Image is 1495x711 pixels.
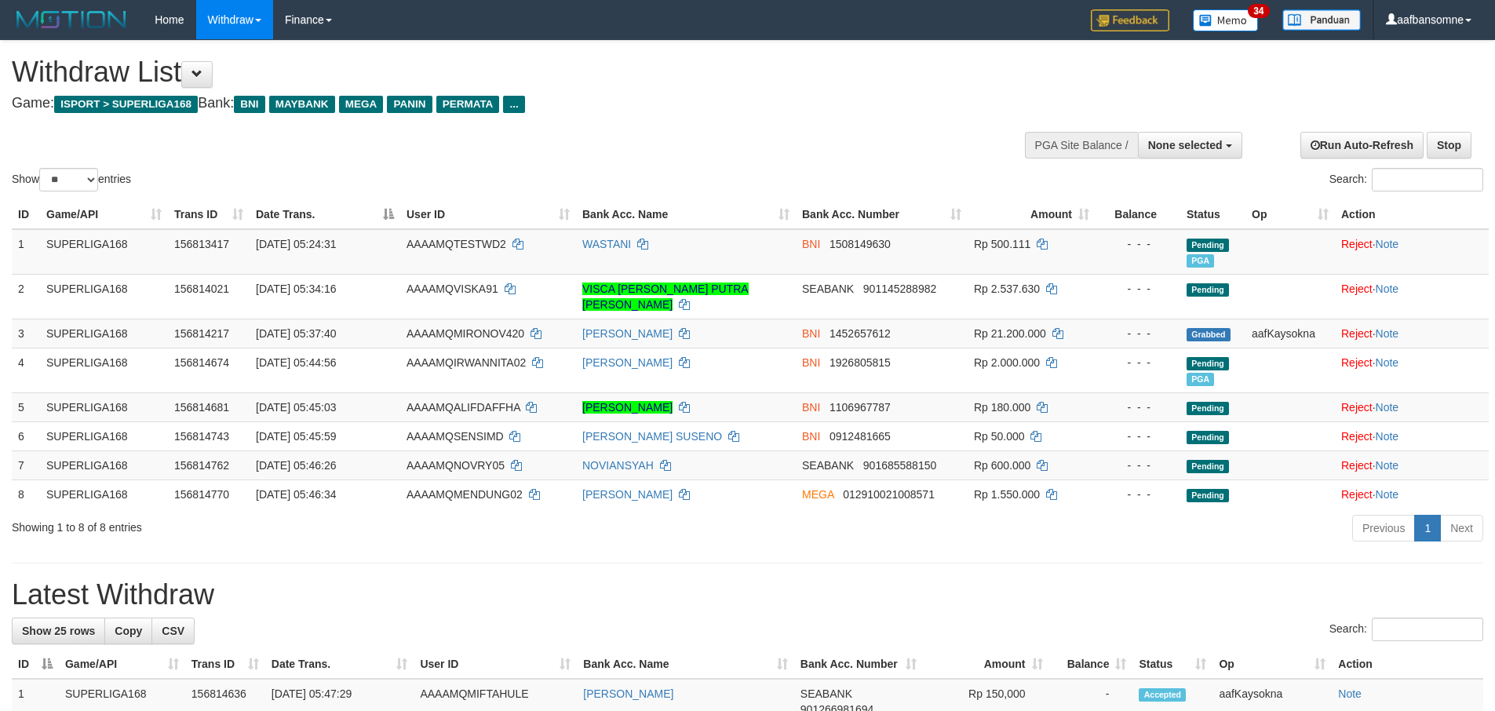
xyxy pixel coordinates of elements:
[923,650,1049,679] th: Amount: activate to sort column ascending
[1102,236,1174,252] div: - - -
[1341,356,1373,369] a: Reject
[1335,450,1489,479] td: ·
[1341,238,1373,250] a: Reject
[1335,200,1489,229] th: Action
[1341,401,1373,414] a: Reject
[1335,421,1489,450] td: ·
[12,229,40,275] td: 1
[407,488,523,501] span: AAAAMQMENDUNG02
[185,650,265,679] th: Trans ID: activate to sort column ascending
[1102,281,1174,297] div: - - -
[39,168,98,191] select: Showentries
[1341,430,1373,443] a: Reject
[256,283,336,295] span: [DATE] 05:34:16
[1329,618,1483,641] label: Search:
[12,96,981,111] h4: Game: Bank:
[802,488,833,501] span: MEGA
[1341,488,1373,501] a: Reject
[582,283,749,311] a: VISCA [PERSON_NAME] PUTRA [PERSON_NAME]
[1335,274,1489,319] td: ·
[59,650,185,679] th: Game/API: activate to sort column ascending
[174,401,229,414] span: 156814681
[12,348,40,392] td: 4
[1102,458,1174,473] div: - - -
[830,401,891,414] span: Copy 1106967787 to clipboard
[12,319,40,348] td: 3
[1187,373,1214,386] span: Marked by aafphoenmanit
[802,356,820,369] span: BNI
[1300,132,1424,159] a: Run Auto-Refresh
[1329,168,1483,191] label: Search:
[40,200,168,229] th: Game/API: activate to sort column ascending
[1245,200,1335,229] th: Op: activate to sort column ascending
[1376,430,1399,443] a: Note
[1338,687,1362,700] a: Note
[162,625,184,637] span: CSV
[151,618,195,644] a: CSV
[407,327,524,340] span: AAAAMQMIRONOV420
[407,356,526,369] span: AAAAMQIRWANNITA02
[174,459,229,472] span: 156814762
[174,238,229,250] span: 156813417
[265,650,414,679] th: Date Trans.: activate to sort column ascending
[1282,9,1361,31] img: panduan.png
[863,459,936,472] span: Copy 901685588150 to clipboard
[1187,328,1231,341] span: Grabbed
[796,200,968,229] th: Bank Acc. Number: activate to sort column ascending
[1372,168,1483,191] input: Search:
[802,401,820,414] span: BNI
[974,459,1030,472] span: Rp 600.000
[577,650,794,679] th: Bank Acc. Name: activate to sort column ascending
[843,488,935,501] span: Copy 012910021008571 to clipboard
[1376,238,1399,250] a: Note
[1187,489,1229,502] span: Pending
[802,430,820,443] span: BNI
[802,459,854,472] span: SEABANK
[407,430,504,443] span: AAAAMQSENSIMD
[12,392,40,421] td: 5
[400,200,576,229] th: User ID: activate to sort column ascending
[863,283,936,295] span: Copy 901145288982 to clipboard
[407,283,498,295] span: AAAAMQVISKA91
[40,479,168,509] td: SUPERLIGA168
[250,200,400,229] th: Date Trans.: activate to sort column descending
[1335,348,1489,392] td: ·
[1376,488,1399,501] a: Note
[1341,459,1373,472] a: Reject
[1372,618,1483,641] input: Search:
[40,274,168,319] td: SUPERLIGA168
[802,283,854,295] span: SEABANK
[104,618,152,644] a: Copy
[974,430,1025,443] span: Rp 50.000
[1187,460,1229,473] span: Pending
[12,168,131,191] label: Show entries
[968,200,1096,229] th: Amount: activate to sort column ascending
[1102,487,1174,502] div: - - -
[12,450,40,479] td: 7
[256,327,336,340] span: [DATE] 05:37:40
[1212,650,1332,679] th: Op: activate to sort column ascending
[1427,132,1471,159] a: Stop
[1335,479,1489,509] td: ·
[1091,9,1169,31] img: Feedback.jpg
[1376,356,1399,369] a: Note
[1049,650,1133,679] th: Balance: activate to sort column ascending
[582,238,631,250] a: WASTANI
[800,687,852,700] span: SEABANK
[974,401,1030,414] span: Rp 180.000
[974,356,1040,369] span: Rp 2.000.000
[1132,650,1212,679] th: Status: activate to sort column ascending
[1193,9,1259,31] img: Button%20Memo.svg
[1148,139,1223,151] span: None selected
[256,430,336,443] span: [DATE] 05:45:59
[174,283,229,295] span: 156814021
[1187,357,1229,370] span: Pending
[12,274,40,319] td: 2
[582,401,673,414] a: [PERSON_NAME]
[830,327,891,340] span: Copy 1452657612 to clipboard
[1341,283,1373,295] a: Reject
[1332,650,1483,679] th: Action
[1187,402,1229,415] span: Pending
[168,200,250,229] th: Trans ID: activate to sort column ascending
[974,327,1046,340] span: Rp 21.200.000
